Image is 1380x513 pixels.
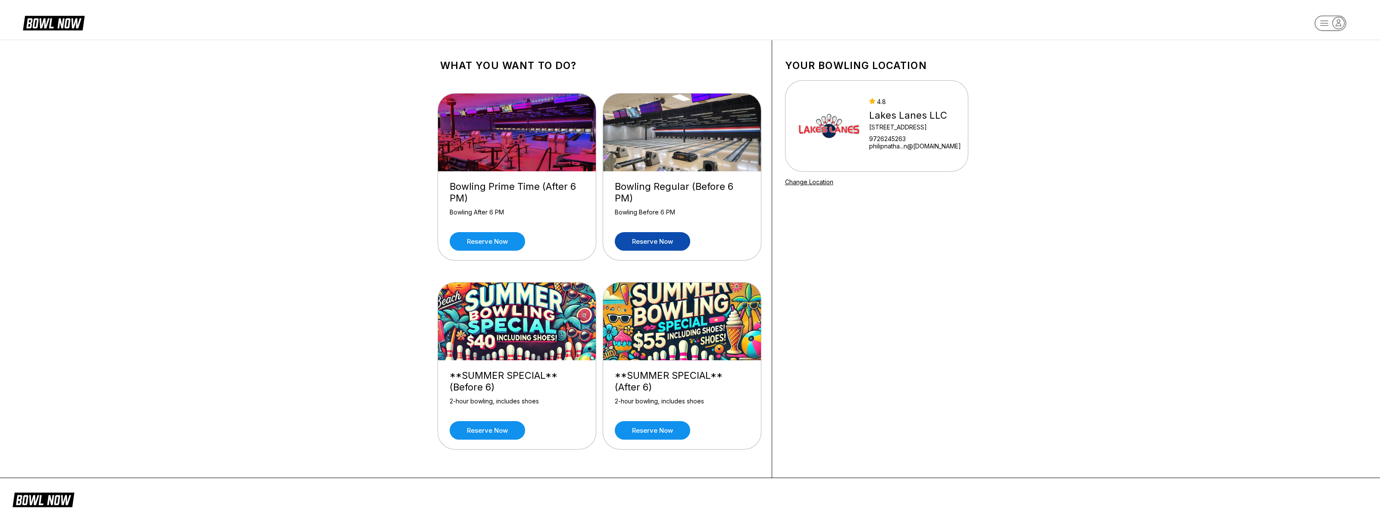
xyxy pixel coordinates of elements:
div: **SUMMER SPECIAL** (Before 6) [450,370,584,393]
div: 2-hour bowling, includes shoes [615,397,749,412]
a: Reserve now [615,421,690,440]
img: Lakes Lanes LLC [797,94,861,158]
div: Bowling Prime Time (After 6 PM) [450,181,584,204]
a: Reserve now [615,232,690,251]
div: Lakes Lanes LLC [869,110,961,121]
div: 9726245263 [869,135,961,142]
img: **SUMMER SPECIAL** (After 6) [603,283,762,360]
div: [STREET_ADDRESS] [869,123,961,131]
img: Bowling Regular (Before 6 PM) [603,94,762,171]
a: Reserve now [450,421,525,440]
a: Reserve now [450,232,525,251]
div: Bowling Regular (Before 6 PM) [615,181,749,204]
img: **SUMMER SPECIAL** (Before 6) [438,283,597,360]
img: Bowling Prime Time (After 6 PM) [438,94,597,171]
div: Bowling After 6 PM [450,208,584,223]
a: philipnatha...n@[DOMAIN_NAME] [869,142,961,150]
h1: What you want to do? [440,60,759,72]
div: 2-hour bowling, includes shoes [450,397,584,412]
div: **SUMMER SPECIAL** (After 6) [615,370,749,393]
div: 4.8 [869,98,961,105]
a: Change Location [785,178,833,186]
h1: Your bowling location [785,60,968,72]
div: Bowling Before 6 PM [615,208,749,223]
